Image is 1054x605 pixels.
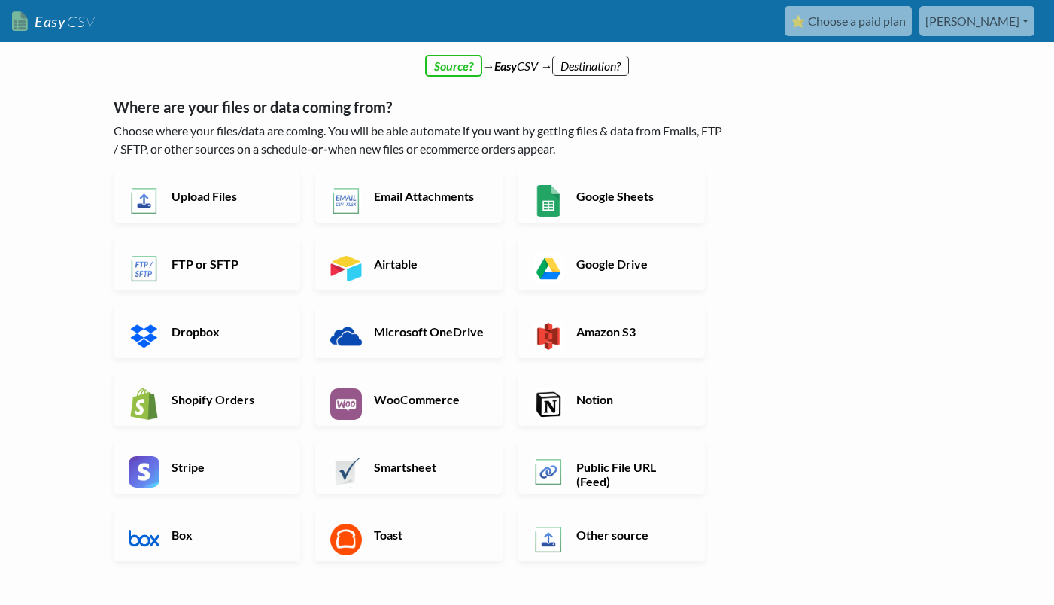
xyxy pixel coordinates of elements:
[573,257,691,271] h6: Google Drive
[518,441,705,494] a: Public File URL (Feed)
[533,456,564,488] img: Public File URL App & API
[129,253,160,284] img: FTP or SFTP App & API
[315,441,503,494] a: Smartsheet
[370,392,488,406] h6: WooCommerce
[370,460,488,474] h6: Smartsheet
[533,524,564,555] img: Other Source App & API
[533,321,564,352] img: Amazon S3 App & API
[168,527,286,542] h6: Box
[12,6,95,37] a: EasyCSV
[533,388,564,420] img: Notion App & API
[114,373,301,426] a: Shopify Orders
[315,238,503,290] a: Airtable
[785,6,912,36] a: ⭐ Choose a paid plan
[168,257,286,271] h6: FTP or SFTP
[573,460,691,488] h6: Public File URL (Feed)
[533,253,564,284] img: Google Drive App & API
[315,170,503,223] a: Email Attachments
[168,189,286,203] h6: Upload Files
[65,12,95,31] span: CSV
[919,6,1034,36] a: [PERSON_NAME]
[518,170,705,223] a: Google Sheets
[129,185,160,217] img: Upload Files App & API
[573,392,691,406] h6: Notion
[315,373,503,426] a: WooCommerce
[330,185,362,217] img: Email New CSV or XLSX File App & API
[129,456,160,488] img: Stripe App & API
[307,141,328,156] b: -or-
[330,456,362,488] img: Smartsheet App & API
[114,441,301,494] a: Stripe
[330,524,362,555] img: Toast App & API
[518,373,705,426] a: Notion
[99,42,956,75] div: → CSV →
[518,509,705,561] a: Other source
[315,509,503,561] a: Toast
[114,122,727,158] p: Choose where your files/data are coming. You will be able automate if you want by getting files &...
[518,306,705,358] a: Amazon S3
[114,509,301,561] a: Box
[370,257,488,271] h6: Airtable
[330,388,362,420] img: WooCommerce App & API
[370,324,488,339] h6: Microsoft OneDrive
[573,324,691,339] h6: Amazon S3
[573,527,691,542] h6: Other source
[114,238,301,290] a: FTP or SFTP
[129,524,160,555] img: Box App & API
[533,185,564,217] img: Google Sheets App & API
[114,98,727,116] h5: Where are your files or data coming from?
[315,306,503,358] a: Microsoft OneDrive
[330,321,362,352] img: Microsoft OneDrive App & API
[330,253,362,284] img: Airtable App & API
[370,527,488,542] h6: Toast
[129,388,160,420] img: Shopify App & API
[168,324,286,339] h6: Dropbox
[370,189,488,203] h6: Email Attachments
[168,460,286,474] h6: Stripe
[129,321,160,352] img: Dropbox App & API
[114,170,301,223] a: Upload Files
[168,392,286,406] h6: Shopify Orders
[518,238,705,290] a: Google Drive
[573,189,691,203] h6: Google Sheets
[114,306,301,358] a: Dropbox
